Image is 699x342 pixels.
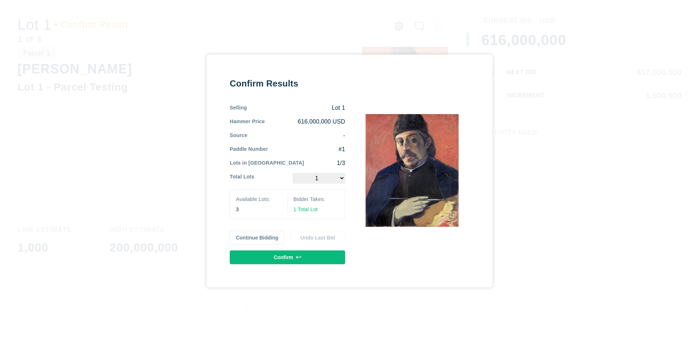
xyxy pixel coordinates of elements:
div: Confirm Results [230,78,345,89]
div: 1/3 [304,159,345,167]
div: Total Lots [230,173,254,184]
div: 616,000,000 USD [265,118,345,126]
div: Bidder Takes: [293,196,339,203]
button: Confirm [230,250,345,264]
div: Selling [230,104,247,112]
button: Undo Last Bid [290,231,345,245]
div: Hammer Price [230,118,265,126]
div: - [248,132,345,140]
div: Paddle Number [230,145,268,153]
div: Available Lots: [236,196,281,203]
div: 3 [236,206,281,213]
button: Continue Bidding [230,231,285,245]
div: #1 [268,145,345,153]
div: Source [230,132,248,140]
div: Lots in [GEOGRAPHIC_DATA] [230,159,304,167]
span: 1 Total Lot [293,206,317,212]
div: Lot 1 [247,104,345,112]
